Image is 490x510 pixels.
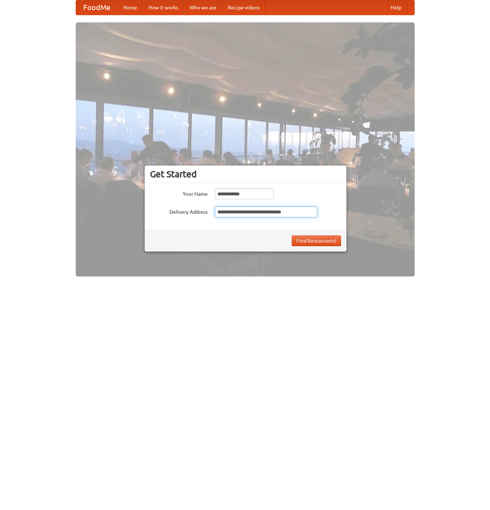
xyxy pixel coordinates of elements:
a: Home [118,0,143,15]
a: Help [385,0,407,15]
a: Who we are [184,0,222,15]
a: How it works [143,0,184,15]
label: Your Name [150,189,208,198]
a: FoodMe [76,0,118,15]
button: Find Restaurants! [292,235,341,246]
a: Recipe videos [222,0,265,15]
label: Delivery Address [150,207,208,216]
h3: Get Started [150,169,341,179]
